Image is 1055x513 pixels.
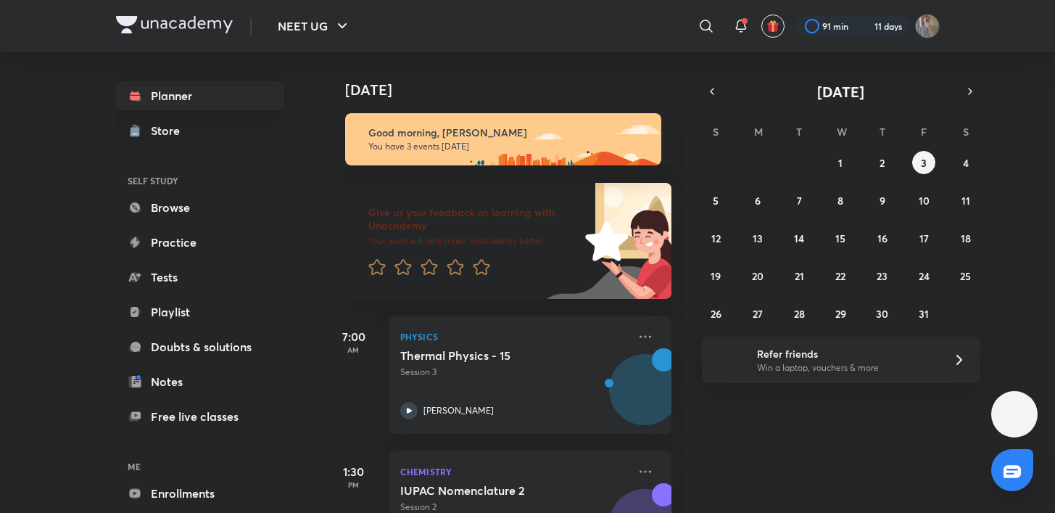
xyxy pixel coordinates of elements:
[919,231,929,245] abbr: October 17, 2025
[835,231,845,245] abbr: October 15, 2025
[871,189,894,212] button: October 9, 2025
[704,189,727,212] button: October 5, 2025
[829,226,852,250] button: October 15, 2025
[400,348,581,363] h5: Thermal Physics - 15
[711,269,721,283] abbr: October 19, 2025
[880,194,885,208] abbr: October 9, 2025
[954,264,977,287] button: October 25, 2025
[116,16,233,37] a: Company Logo
[116,168,284,193] h6: SELF STUDY
[269,12,360,41] button: NEET UG
[368,235,580,247] p: Your word will help make Unacademy better
[880,125,885,139] abbr: Thursday
[746,264,769,287] button: October 20, 2025
[400,463,628,480] p: Chemistry
[368,206,580,232] h6: Give us your feedback on learning with Unacademy
[794,231,804,245] abbr: October 14, 2025
[829,264,852,287] button: October 22, 2025
[829,151,852,174] button: October 1, 2025
[817,82,864,102] span: [DATE]
[963,156,969,170] abbr: October 4, 2025
[116,367,284,396] a: Notes
[787,264,811,287] button: October 21, 2025
[912,264,935,287] button: October 24, 2025
[761,15,785,38] button: avatar
[116,116,284,145] a: Store
[345,81,686,99] h4: [DATE]
[871,302,894,325] button: October 30, 2025
[837,125,847,139] abbr: Wednesday
[536,183,671,299] img: feedback_image
[880,156,885,170] abbr: October 2, 2025
[871,151,894,174] button: October 2, 2025
[838,156,843,170] abbr: October 1, 2025
[116,402,284,431] a: Free live classes
[116,297,284,327] a: Playlist
[368,141,648,152] p: You have 3 events [DATE]
[722,81,960,102] button: [DATE]
[704,264,727,287] button: October 19, 2025
[713,125,719,139] abbr: Sunday
[116,81,284,110] a: Planner
[610,362,679,432] img: Avatar
[954,226,977,250] button: October 18, 2025
[116,263,284,292] a: Tests
[713,194,719,208] abbr: October 5, 2025
[757,361,935,374] p: Win a laptop, vouchers & more
[960,269,971,283] abbr: October 25, 2025
[787,302,811,325] button: October 28, 2025
[711,307,721,321] abbr: October 26, 2025
[912,151,935,174] button: October 3, 2025
[116,16,233,33] img: Company Logo
[961,231,971,245] abbr: October 18, 2025
[116,332,284,361] a: Doubts & solutions
[963,125,969,139] abbr: Saturday
[704,226,727,250] button: October 12, 2025
[752,269,764,283] abbr: October 20, 2025
[877,231,888,245] abbr: October 16, 2025
[711,231,721,245] abbr: October 12, 2025
[345,113,661,165] img: morning
[757,346,935,361] h6: Refer friends
[912,189,935,212] button: October 10, 2025
[835,269,845,283] abbr: October 22, 2025
[961,194,970,208] abbr: October 11, 2025
[787,189,811,212] button: October 7, 2025
[400,483,581,498] h5: IUPAC Nomenclature 2
[796,125,802,139] abbr: Tuesday
[704,302,727,325] button: October 26, 2025
[116,479,284,508] a: Enrollments
[1006,406,1023,423] img: ttu
[116,228,284,257] a: Practice
[755,194,761,208] abbr: October 6, 2025
[400,328,628,345] p: Physics
[116,193,284,222] a: Browse
[912,302,935,325] button: October 31, 2025
[954,189,977,212] button: October 11, 2025
[797,194,802,208] abbr: October 7, 2025
[766,20,779,33] img: avatar
[746,226,769,250] button: October 13, 2025
[325,463,383,480] h5: 1:30
[325,345,383,354] p: AM
[919,194,930,208] abbr: October 10, 2025
[919,307,929,321] abbr: October 31, 2025
[325,480,383,489] p: PM
[876,307,888,321] abbr: October 30, 2025
[713,345,742,374] img: referral
[746,302,769,325] button: October 27, 2025
[915,14,940,38] img: shubhanshu yadav
[829,189,852,212] button: October 8, 2025
[921,156,927,170] abbr: October 3, 2025
[871,226,894,250] button: October 16, 2025
[921,125,927,139] abbr: Friday
[116,454,284,479] h6: ME
[829,302,852,325] button: October 29, 2025
[753,231,763,245] abbr: October 13, 2025
[400,366,628,379] p: Session 3
[787,226,811,250] button: October 14, 2025
[325,328,383,345] h5: 7:00
[754,125,763,139] abbr: Monday
[954,151,977,174] button: October 4, 2025
[746,189,769,212] button: October 6, 2025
